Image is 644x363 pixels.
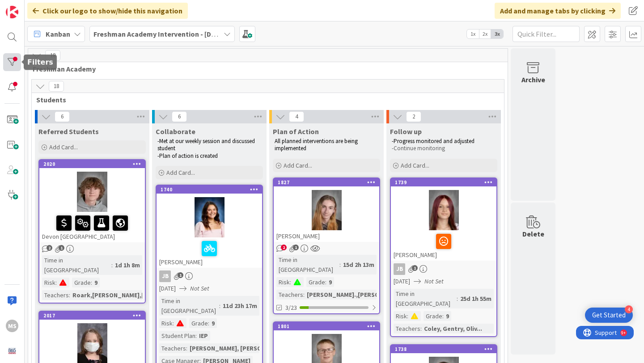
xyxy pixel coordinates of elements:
[45,50,60,61] span: 18
[395,179,496,186] div: 1739
[43,312,145,319] div: 2017
[72,278,91,287] div: Grade
[420,324,422,333] span: :
[274,322,379,330] div: 1801
[208,318,209,328] span: :
[391,230,496,261] div: [PERSON_NAME]
[189,318,208,328] div: Grade
[27,58,53,67] h5: Filters
[394,324,420,333] div: Teachers
[159,318,173,328] div: Risk
[422,324,484,333] div: Coley, Gentry, Oliv...
[395,346,496,352] div: 1738
[391,178,496,261] div: 1739[PERSON_NAME]
[92,278,100,287] div: 9
[49,143,78,151] span: Add Card...
[390,177,497,337] a: 1739[PERSON_NAME]JB[DATE]Not SetTime in [GEOGRAPHIC_DATA]:25d 1h 55mRisk:Grade:9Teachers:Coley, G...
[70,290,196,300] div: Roark,[PERSON_NAME],[PERSON_NAME]...
[161,186,262,193] div: 1740
[394,289,457,308] div: Time in [GEOGRAPHIC_DATA]
[392,137,475,145] span: -Progress monitored and adjusted
[285,303,297,312] span: 3/23
[522,228,544,239] div: Delete
[467,30,479,38] span: 1x
[274,178,379,186] div: 1827
[392,145,496,152] p: -Continue monitoring
[479,30,491,38] span: 2x
[457,294,458,304] span: :
[273,127,319,136] span: Plan of Action
[325,277,326,287] span: :
[39,160,145,168] div: 2020
[38,159,146,304] a: 2020Devon [GEOGRAPHIC_DATA]Time in [GEOGRAPHIC_DATA]:1d 1h 8mRisk:Grade:9Teachers:Roark,[PERSON_N...
[220,301,259,311] div: 11d 23h 17m
[521,74,545,85] div: Archive
[55,111,70,122] span: 6
[278,179,379,186] div: 1827
[39,312,145,320] div: 2017
[159,270,171,282] div: JB
[93,30,249,38] b: Freshman Academy Intervention - [DATE]-[DATE]
[190,284,209,292] i: Not Set
[458,294,494,304] div: 25d 1h 55m
[209,318,217,328] div: 9
[55,278,57,287] span: :
[407,311,408,321] span: :
[276,255,339,274] div: Time in [GEOGRAPHIC_DATA]
[69,290,70,300] span: :
[306,277,325,287] div: Grade
[281,245,287,250] span: 2
[33,64,496,73] span: Freshman Academy
[157,186,262,268] div: 1740[PERSON_NAME]
[113,260,142,270] div: 1d 1h 8m
[49,81,64,92] span: 18
[495,3,621,19] div: Add and manage tabs by clicking
[289,111,304,122] span: 4
[326,277,334,287] div: 9
[45,4,50,11] div: 9+
[157,152,218,160] span: -Plan of action is created
[585,308,633,323] div: Open Get Started checklist, remaining modules: 4
[195,331,197,341] span: :
[401,161,429,169] span: Add Card...
[290,277,291,287] span: :
[513,26,580,42] input: Quick Filter...
[159,296,219,316] div: Time in [GEOGRAPHIC_DATA]
[166,169,195,177] span: Add Card...
[43,161,145,167] div: 2020
[39,160,145,242] div: 2020Devon [GEOGRAPHIC_DATA]
[284,161,312,169] span: Add Card...
[159,284,176,293] span: [DATE]
[156,127,195,136] span: Collaborate
[394,277,410,286] span: [DATE]
[157,186,262,194] div: 1740
[275,137,359,152] span: All planned interventions are being implemented
[424,277,444,285] i: Not Set
[394,263,405,275] div: JB
[172,111,187,122] span: 6
[273,177,380,314] a: 1827[PERSON_NAME]Time in [GEOGRAPHIC_DATA]:15d 2h 13mRisk:Grade:9Teachers:[PERSON_NAME].,[PERSON_...
[442,311,444,321] span: :
[341,260,377,270] div: 15d 2h 13m
[219,301,220,311] span: :
[303,290,305,300] span: :
[157,237,262,268] div: [PERSON_NAME]
[38,127,99,136] span: Referred Students
[91,278,92,287] span: :
[157,137,256,152] span: -Met at our weekly session and discussed student
[339,260,341,270] span: :
[187,343,346,353] div: [PERSON_NAME], [PERSON_NAME], [PERSON_NAME]...
[391,178,496,186] div: 1739
[159,331,195,341] div: Student Plan
[394,311,407,321] div: Risk
[59,245,64,251] span: 1
[625,305,633,313] div: 4
[276,277,290,287] div: Risk
[276,290,303,300] div: Teachers
[42,290,69,300] div: Teachers
[6,6,18,18] img: Visit kanbanzone.com
[406,111,421,122] span: 2
[157,270,262,282] div: JB
[391,345,496,353] div: 1738
[592,311,626,320] div: Get Started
